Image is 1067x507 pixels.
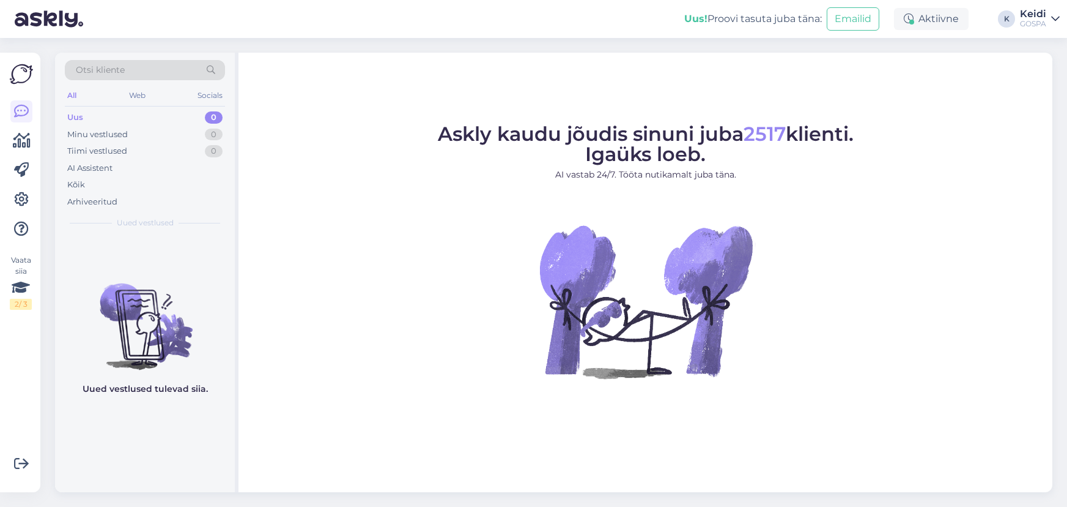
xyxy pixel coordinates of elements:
span: Askly kaudu jõudis sinuni juba klienti. Igaüks loeb. [438,122,854,166]
div: All [65,88,79,103]
img: No chats [55,261,235,372]
div: Tiimi vestlused [67,145,127,157]
img: No Chat active [536,191,756,411]
p: Uued vestlused tulevad siia. [83,383,208,396]
div: 0 [205,145,223,157]
p: AI vastab 24/7. Tööta nutikamalt juba täna. [438,168,854,181]
div: Minu vestlused [67,129,128,141]
div: 2 / 3 [10,299,32,310]
div: K [998,10,1015,28]
div: Arhiveeritud [67,196,117,208]
span: 2517 [744,122,786,146]
div: Socials [195,88,225,103]
span: Uued vestlused [117,217,174,228]
div: Proovi tasuta juba täna: [684,12,822,26]
div: Aktiivne [894,8,969,30]
b: Uus! [684,13,707,24]
span: Otsi kliente [76,64,125,77]
div: 0 [205,129,223,141]
img: Askly Logo [10,62,33,86]
div: AI Assistent [67,162,113,175]
div: 0 [205,111,223,124]
div: Web [127,88,148,103]
div: Keidi [1020,9,1046,19]
div: GOSPA [1020,19,1046,29]
a: KeidiGOSPA [1020,9,1060,29]
div: Uus [67,111,83,124]
button: Emailid [827,7,879,31]
div: Vaata siia [10,255,32,310]
div: Kõik [67,179,85,191]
